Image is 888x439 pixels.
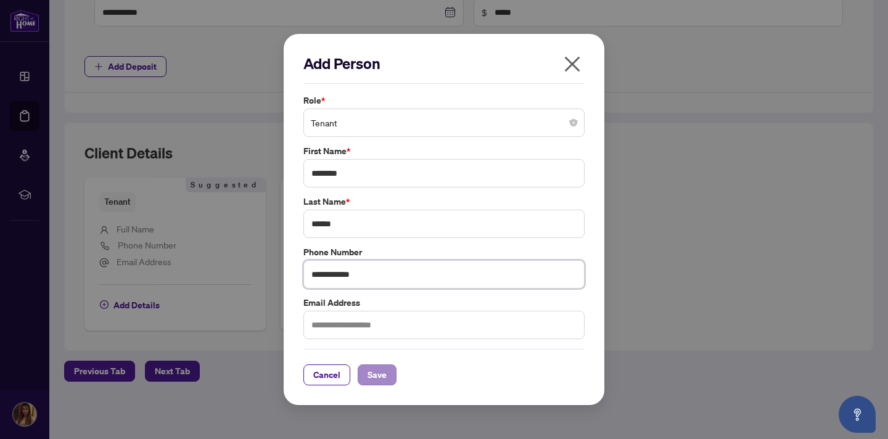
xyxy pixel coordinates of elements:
label: Role [303,94,585,107]
label: Email Address [303,296,585,310]
span: Save [368,365,387,385]
label: Phone Number [303,245,585,259]
span: close-circle [570,119,577,126]
button: Open asap [839,396,876,433]
span: Cancel [313,365,340,385]
span: Tenant [311,111,577,134]
label: First Name [303,144,585,158]
span: close [562,54,582,74]
h2: Add Person [303,54,585,73]
button: Cancel [303,364,350,385]
label: Last Name [303,195,585,208]
button: Save [358,364,397,385]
